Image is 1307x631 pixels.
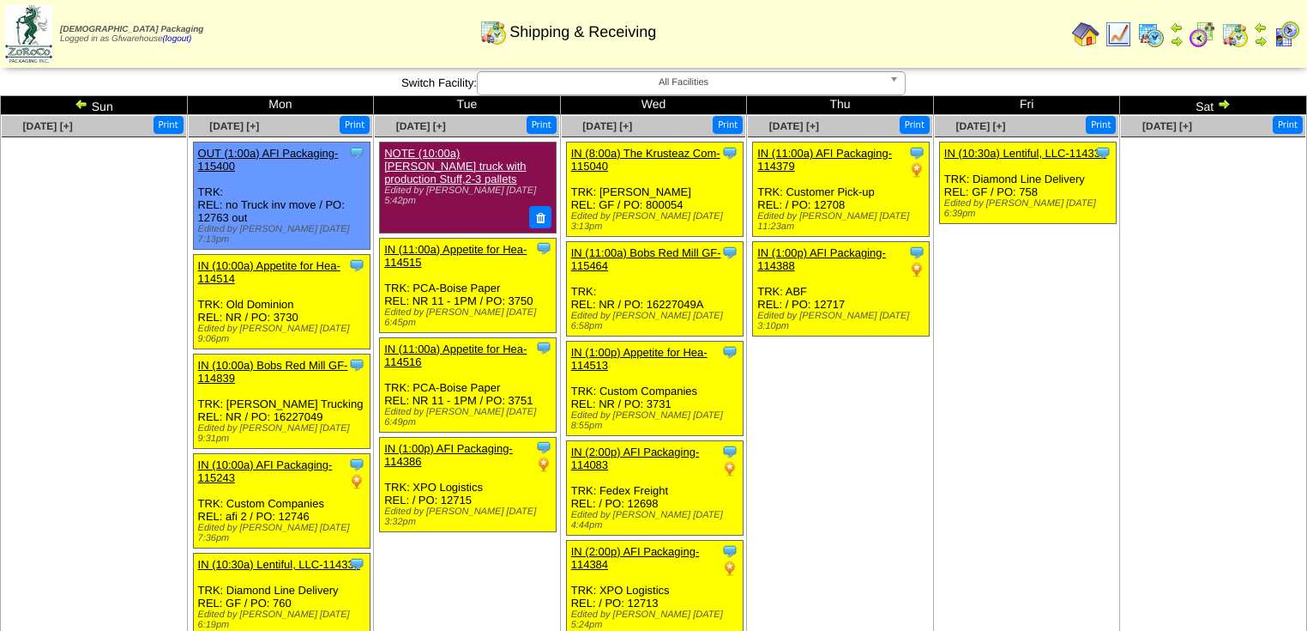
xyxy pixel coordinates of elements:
a: [DATE] [+] [955,120,1005,132]
div: TRK: Diamond Line Delivery REL: GF / PO: 758 [939,143,1116,224]
a: IN (10:00a) Bobs Red Mill GF-114839 [198,359,348,385]
a: [DATE] [+] [209,120,259,132]
div: TRK: PCA-Boise Paper REL: NR 11 - 1PM / PO: 3751 [380,337,557,432]
a: IN (11:00a) Appetite for Hea-114516 [384,343,527,368]
a: (logout) [163,34,192,44]
span: All Facilities [485,72,882,93]
img: arrowleft.gif [1170,21,1184,34]
div: Edited by [PERSON_NAME] [DATE] 9:06pm [198,324,370,344]
div: Edited by [PERSON_NAME] [DATE] 5:24pm [571,610,743,630]
div: Edited by [PERSON_NAME] [DATE] 6:58pm [571,311,743,331]
a: IN (8:00a) The Krusteaz Com-115040 [571,147,720,173]
img: Tooltip [721,543,738,560]
a: [DATE] [+] [1142,120,1192,132]
td: Tue [374,96,561,115]
a: IN (1:00p) Appetite for Hea-114513 [571,346,708,372]
div: TRK: [PERSON_NAME] REL: GF / PO: 800054 [566,143,743,237]
img: Tooltip [348,144,365,161]
div: TRK: PCA-Boise Paper REL: NR 11 - 1PM / PO: 3750 [380,238,557,332]
td: Sat [1120,96,1307,115]
div: TRK: REL: NR / PO: 16227049A [566,242,743,337]
div: Edited by [PERSON_NAME] [DATE] 6:19pm [198,610,370,630]
img: PO [908,261,925,278]
img: calendarprod.gif [1137,21,1165,48]
div: TRK: [PERSON_NAME] Trucking REL: NR / PO: 16227049 [193,355,370,449]
div: TRK: Customer Pick-up REL: / PO: 12708 [753,143,930,237]
a: [DATE] [+] [582,120,632,132]
a: IN (11:00a) Bobs Red Mill GF-115464 [571,246,721,272]
img: Tooltip [535,339,552,356]
img: calendarcustomer.gif [1273,21,1300,48]
a: IN (10:30a) Lentiful, LLC-114336 [944,147,1106,160]
div: Edited by [PERSON_NAME] [DATE] 7:13pm [198,224,370,245]
button: Print [900,116,930,134]
div: Edited by [PERSON_NAME] [DATE] 11:23am [757,211,929,232]
a: IN (1:00p) AFI Packaging-114386 [384,442,513,468]
img: Tooltip [908,244,925,261]
a: IN (2:00p) AFI Packaging-114384 [571,545,700,571]
img: PO [908,161,925,179]
button: Print [527,116,557,134]
button: Print [340,116,370,134]
div: TRK: Custom Companies REL: NR / PO: 3731 [566,342,743,436]
a: [DATE] [+] [769,120,819,132]
img: Tooltip [348,257,365,274]
button: Print [1273,116,1303,134]
img: Tooltip [348,356,365,373]
img: Tooltip [348,555,365,573]
button: Print [713,116,743,134]
img: Tooltip [1094,144,1111,161]
div: TRK: Fedex Freight REL: / PO: 12698 [566,441,743,536]
a: IN (2:00p) AFI Packaging-114083 [571,446,700,471]
a: IN (11:00a) AFI Packaging-114379 [757,147,892,173]
td: Sun [1,96,188,115]
a: [DATE] [+] [23,120,73,132]
td: Thu [747,96,934,115]
img: Tooltip [721,144,738,161]
img: calendarinout.gif [479,18,507,46]
a: IN (10:30a) Lentiful, LLC-114338 [198,558,360,571]
img: Tooltip [535,240,552,257]
td: Mon [187,96,374,115]
div: TRK: ABF REL: / PO: 12717 [753,242,930,337]
img: arrowright.gif [1217,97,1231,111]
div: Edited by [PERSON_NAME] [DATE] 8:55pm [571,410,743,431]
div: Edited by [PERSON_NAME] [DATE] 6:45pm [384,307,556,328]
img: arrowright.gif [1254,34,1268,48]
td: Fri [933,96,1120,115]
img: PO [535,456,552,473]
span: Shipping & Receiving [509,23,656,41]
div: TRK: REL: no Truck inv move / PO: 12763 out [193,143,370,250]
div: Edited by [PERSON_NAME] [DATE] 3:13pm [571,211,743,232]
img: calendarblend.gif [1189,21,1216,48]
img: Tooltip [721,443,738,460]
div: TRK: Custom Companies REL: afi 2 / PO: 12746 [193,454,370,549]
img: arrowright.gif [1170,34,1184,48]
div: TRK: Old Dominion REL: NR / PO: 3730 [193,255,370,349]
a: IN (1:00p) AFI Packaging-114388 [757,246,886,272]
img: zoroco-logo-small.webp [5,5,52,63]
a: IN (10:00a) Appetite for Hea-114514 [198,259,340,285]
img: arrowleft.gif [1254,21,1268,34]
div: Edited by [PERSON_NAME] [DATE] 7:36pm [198,523,370,543]
img: PO [721,460,738,477]
div: Edited by [PERSON_NAME] [DATE] 5:42pm [384,185,549,206]
td: Wed [560,96,747,115]
img: Tooltip [348,456,365,473]
div: Edited by [PERSON_NAME] [DATE] 3:10pm [757,311,929,331]
button: Delete Note [529,206,551,228]
a: IN (10:00a) AFI Packaging-115243 [198,458,333,484]
div: Edited by [PERSON_NAME] [DATE] 4:44pm [571,510,743,531]
div: Edited by [PERSON_NAME] [DATE] 6:49pm [384,407,556,428]
a: [DATE] [+] [396,120,446,132]
a: NOTE (10:00a) [PERSON_NAME] truck with production Stuff,2-3 pallets [384,147,526,185]
img: PO [348,473,365,490]
div: Edited by [PERSON_NAME] [DATE] 6:39pm [944,198,1116,219]
button: Print [154,116,184,134]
